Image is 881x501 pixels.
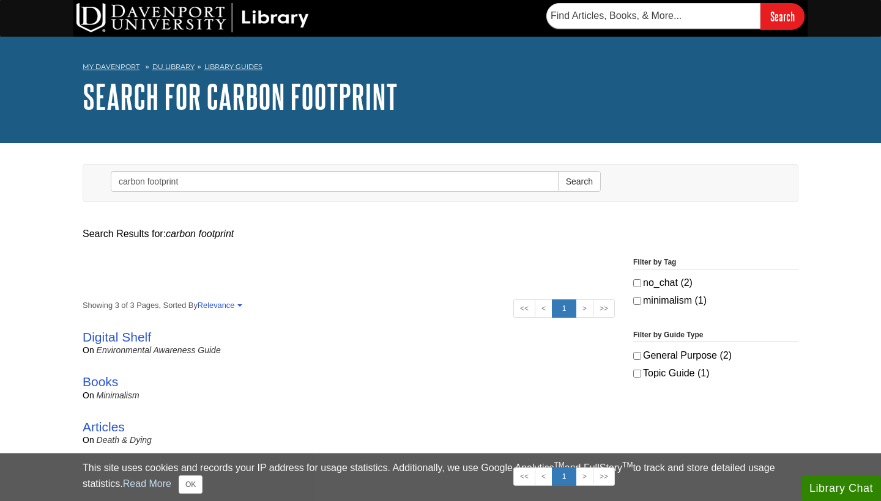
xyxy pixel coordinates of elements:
input: minimalism (1) [633,297,641,305]
form: Searches DU Library's articles, books, and more [546,3,805,29]
span: on [83,435,94,445]
ul: Search Pagination [513,299,615,318]
label: Topic Guide (1) [633,366,798,381]
em: carbon footprint [166,229,234,239]
input: no_chat (2) [633,279,641,287]
a: My Davenport [83,62,139,72]
img: DU Library [76,3,309,32]
button: Search [558,171,601,192]
a: > [576,467,593,486]
input: General Purpose (2) [633,352,641,360]
a: Articles [83,420,125,434]
a: < [535,299,552,318]
legend: Filter by Tag [633,257,798,269]
label: General Purpose (2) [633,348,798,363]
a: Library Guides [204,62,262,71]
a: >> [593,299,615,318]
label: no_chat (2) [633,276,798,290]
div: Search Results for: [83,227,798,241]
input: Topic Guide (1) [633,370,641,378]
a: Death & Dying [97,435,152,445]
a: Books [83,375,118,389]
nav: breadcrumb [83,59,798,78]
a: 1 [552,467,576,486]
legend: Filter by Guide Type [633,329,798,342]
a: << [513,467,535,486]
a: 1 [552,299,576,318]
span: on [83,390,94,400]
input: Search [760,3,805,29]
button: Library Chat [801,476,881,501]
h1: Search for carbon footprint [83,78,798,115]
a: Minimalism [97,390,139,400]
label: minimalism (1) [633,293,798,308]
strong: Showing 3 of 3 Pages, Sorted By [83,299,615,311]
a: > [576,299,593,318]
span: on [83,345,94,355]
ul: Search Pagination [513,467,615,486]
a: Relevance [198,301,240,310]
input: Find Articles, Books, & More... [546,3,760,29]
a: << [513,299,535,318]
a: < [535,467,552,486]
a: DU Library [152,62,195,71]
a: Environmental Awareness Guide [97,345,221,355]
a: Digital Shelf [83,330,151,344]
a: >> [593,467,615,486]
input: Enter Search Words [111,171,559,192]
